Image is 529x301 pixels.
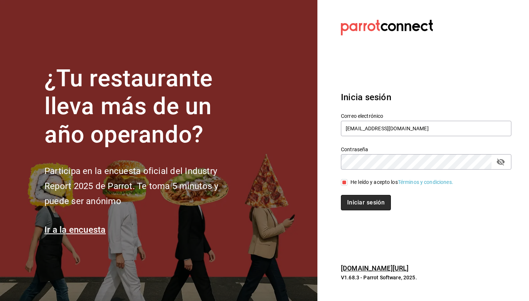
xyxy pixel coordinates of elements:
h3: Inicia sesión [341,91,511,104]
div: He leído y acepto los [350,178,453,186]
input: Ingresa tu correo electrónico [341,121,511,136]
h1: ¿Tu restaurante lleva más de un año operando? [44,65,243,149]
a: Términos y condiciones. [398,179,453,185]
button: passwordField [494,156,507,168]
label: Correo electrónico [341,113,511,118]
a: [DOMAIN_NAME][URL] [341,264,409,272]
button: Iniciar sesión [341,195,391,210]
p: V1.68.3 - Parrot Software, 2025. [341,274,511,281]
a: Ir a la encuesta [44,225,106,235]
h2: Participa en la encuesta oficial del Industry Report 2025 de Parrot. Te toma 5 minutos y puede se... [44,164,243,208]
label: Contraseña [341,146,511,152]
